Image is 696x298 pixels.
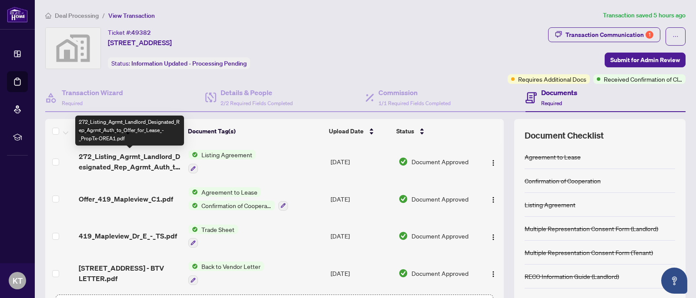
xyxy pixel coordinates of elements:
button: Submit for Admin Review [605,53,686,67]
th: Status [393,119,477,143]
img: logo [7,7,28,23]
span: [STREET_ADDRESS] [108,37,172,48]
span: View Transaction [108,12,155,20]
div: 1 [646,31,653,39]
span: Required [541,100,562,106]
span: Required [62,100,83,106]
span: Trade Sheet [198,225,238,234]
span: 272_Listing_Agrmt_Landlord_Designated_Rep_Agrmt_Auth_to_Offer_for_Lease_-_PropTx-OREA1.pdf [79,151,181,172]
span: Status [396,126,414,136]
td: [DATE] [327,180,395,218]
img: Logo [490,234,497,241]
h4: Commission [378,87,451,98]
div: Listing Agreement [525,200,576,209]
img: Status Icon [188,187,198,197]
th: Upload Date [325,119,393,143]
td: [DATE] [327,218,395,255]
span: 49382 [131,29,151,36]
span: Document Approved [412,268,468,278]
div: Ticket #: [108,27,151,37]
span: Back to Vendor Letter [198,262,264,271]
span: 2/2 Required Fields Completed [221,100,293,106]
img: Logo [490,196,497,203]
span: Submit for Admin Review [610,53,680,67]
button: Status IconTrade Sheet [188,225,238,248]
article: Transaction saved 5 hours ago [603,10,686,20]
div: RECO Information Guide (Landlord) [525,272,619,281]
span: Deal Processing [55,12,99,20]
img: Status Icon [188,201,198,210]
span: 419_Mapleview_Dr_E_-_TS.pdf [79,231,177,241]
span: Offer_419_Mapleview_C1.pdf [79,194,173,204]
span: home [45,13,51,19]
button: Logo [486,192,500,206]
h4: Transaction Wizard [62,87,123,98]
div: Multiple Representation Consent Form (Landlord) [525,224,658,233]
button: Status IconListing Agreement [188,150,256,173]
button: Logo [486,266,500,280]
span: Document Approved [412,231,468,241]
td: [DATE] [327,143,395,180]
span: Upload Date [329,126,364,136]
span: Listing Agreement [198,150,256,159]
h4: Documents [541,87,577,98]
th: Document Tag(s) [184,119,326,143]
div: Agreement to Lease [525,152,581,162]
li: / [102,10,105,20]
button: Logo [486,155,500,169]
img: Document Status [398,231,408,241]
img: Status Icon [188,150,198,159]
img: Document Status [398,157,408,166]
span: ellipsis [673,33,679,40]
div: Multiple Representation Consent Form (Tenant) [525,248,653,257]
img: Document Status [398,268,408,278]
button: Status IconAgreement to LeaseStatus IconConfirmation of Cooperation [188,187,288,211]
div: 272_Listing_Agrmt_Landlord_Designated_Rep_Agrmt_Auth_to_Offer_for_Lease_-_PropTx-OREA1.pdf [75,116,184,146]
div: Status: [108,57,250,69]
img: Status Icon [188,225,198,234]
span: [STREET_ADDRESS] - BTV LETTER.pdf [79,263,181,284]
h4: Details & People [221,87,293,98]
img: Status Icon [188,262,198,271]
span: Requires Additional Docs [518,74,586,84]
button: Status IconBack to Vendor Letter [188,262,264,285]
span: Agreement to Lease [198,187,261,197]
button: Transaction Communication1 [548,27,660,42]
span: Received Confirmation of Closing [604,74,682,84]
span: Document Checklist [525,129,604,142]
td: [DATE] [327,255,395,292]
span: Information Updated - Processing Pending [131,60,247,67]
img: Document Status [398,194,408,204]
span: 1/1 Required Fields Completed [378,100,451,106]
div: Transaction Communication [565,28,653,42]
img: svg%3e [46,28,100,69]
span: Document Approved [412,157,468,166]
img: Logo [490,271,497,278]
button: Logo [486,229,500,243]
span: KT [13,275,23,287]
img: Logo [490,159,497,166]
button: Open asap [661,268,687,294]
span: Confirmation of Cooperation [198,201,275,210]
div: Confirmation of Cooperation [525,176,601,185]
span: Document Approved [412,194,468,204]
